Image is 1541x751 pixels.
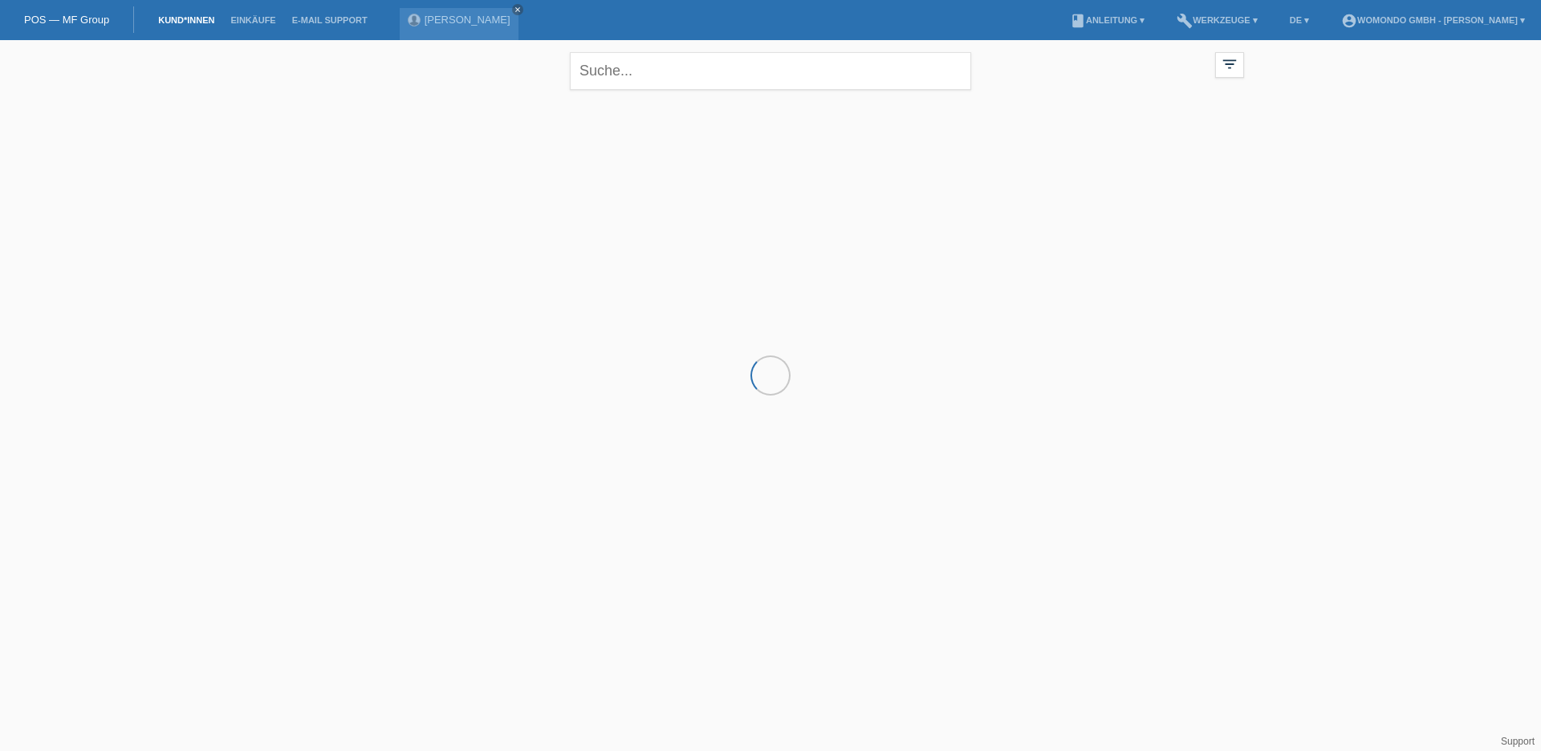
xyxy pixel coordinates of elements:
i: close [514,6,522,14]
a: bookAnleitung ▾ [1062,15,1153,25]
a: close [512,4,523,15]
i: account_circle [1341,13,1357,29]
i: build [1177,13,1193,29]
a: [PERSON_NAME] [425,14,510,26]
a: buildWerkzeuge ▾ [1169,15,1266,25]
i: book [1070,13,1086,29]
a: Einkäufe [222,15,283,25]
a: E-Mail Support [284,15,376,25]
a: Support [1501,736,1535,747]
i: filter_list [1221,55,1238,73]
a: DE ▾ [1282,15,1317,25]
a: POS — MF Group [24,14,109,26]
input: Suche... [570,52,971,90]
a: Kund*innen [150,15,222,25]
a: account_circlewomondo GmbH - [PERSON_NAME] ▾ [1333,15,1533,25]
